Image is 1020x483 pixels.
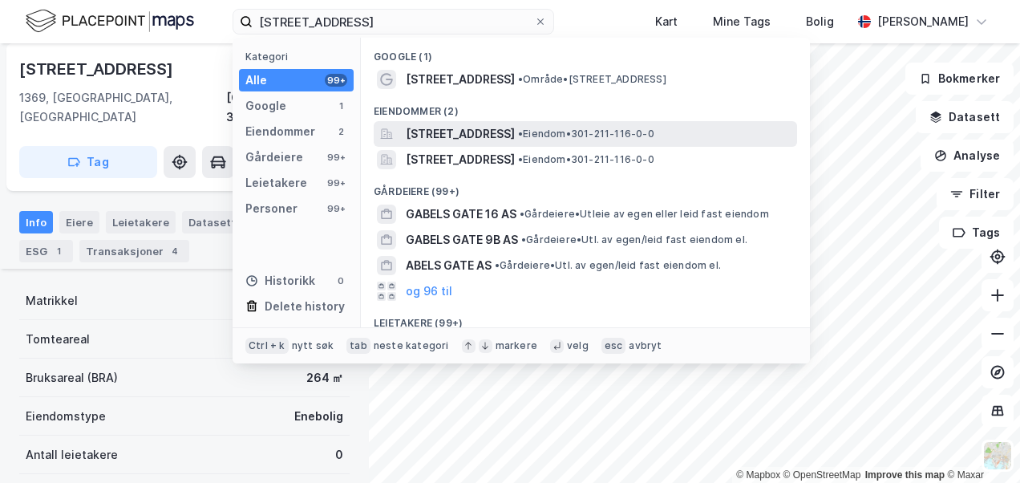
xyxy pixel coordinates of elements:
div: Datasett [182,211,242,233]
span: [STREET_ADDRESS] [406,150,515,169]
div: [STREET_ADDRESS] [19,56,176,82]
div: Gårdeiere [245,148,303,167]
div: Info [19,211,53,233]
div: Bolig [806,12,834,31]
div: [PERSON_NAME] [877,12,969,31]
button: og 96 til [406,282,452,301]
button: Tag [19,146,157,178]
button: Tags [939,217,1014,249]
div: Google (1) [361,38,810,67]
span: Gårdeiere • Utleie av egen eller leid fast eiendom [520,208,769,221]
span: Område • [STREET_ADDRESS] [518,73,666,86]
div: Historikk [245,271,315,290]
div: Eiendommer [245,122,315,141]
div: 99+ [325,151,347,164]
button: Filter [937,178,1014,210]
span: • [521,233,526,246]
a: Improve this map [865,469,945,481]
iframe: Chat Widget [940,406,1020,483]
a: Mapbox [736,469,780,481]
div: [GEOGRAPHIC_DATA], 39/117 [226,88,350,127]
span: • [520,208,524,220]
div: Eiendomstype [26,407,106,426]
div: Gårdeiere (99+) [361,172,810,201]
div: Tomteareal [26,330,90,349]
button: Analyse [921,140,1014,172]
div: Eiendommer (2) [361,92,810,121]
div: avbryt [629,339,662,352]
div: Delete history [265,297,345,316]
span: Gårdeiere • Utl. av egen/leid fast eiendom el. [521,233,747,246]
span: ABELS GATE AS [406,256,492,275]
div: Ctrl + k [245,338,289,354]
div: neste kategori [374,339,449,352]
div: 0 [334,274,347,287]
div: Enebolig [294,407,343,426]
div: 4 [167,243,183,259]
span: • [518,128,523,140]
div: Mine Tags [713,12,771,31]
div: Kart [655,12,678,31]
input: Søk på adresse, matrikkel, gårdeiere, leietakere eller personer [253,10,534,34]
button: Bokmerker [905,63,1014,95]
div: 99+ [325,202,347,215]
div: 99+ [325,74,347,87]
div: Matrikkel [26,291,78,310]
div: Transaksjoner [79,240,189,262]
div: Antall leietakere [26,445,118,465]
span: • [518,153,523,165]
span: Eiendom • 301-211-116-0-0 [518,153,654,166]
div: esc [601,338,626,354]
div: 1 [334,99,347,112]
span: [STREET_ADDRESS] [406,124,515,144]
div: Leietakere [106,211,176,233]
div: Kategori [245,51,354,63]
div: Personer [245,199,297,218]
div: Alle [245,71,267,90]
div: 1 [51,243,67,259]
div: 264 ㎡ [306,368,343,388]
a: OpenStreetMap [783,469,861,481]
div: Google [245,96,286,116]
div: Bruksareal (BRA) [26,368,118,388]
span: Eiendom • 301-211-116-0-0 [518,128,654,140]
div: Eiere [59,211,99,233]
div: nytt søk [292,339,334,352]
span: GABELS GATE 9B AS [406,230,518,250]
div: ESG [19,240,73,262]
div: velg [567,339,589,352]
span: GABELS GATE 16 AS [406,205,516,224]
div: tab [346,338,370,354]
div: markere [496,339,537,352]
span: • [518,73,523,85]
div: 1369, [GEOGRAPHIC_DATA], [GEOGRAPHIC_DATA] [19,88,226,127]
div: 99+ [325,177,347,189]
span: Gårdeiere • Utl. av egen/leid fast eiendom el. [495,259,721,272]
button: Datasett [916,101,1014,133]
div: Leietakere [245,173,307,193]
div: Leietakere (99+) [361,304,810,333]
div: 2 [334,125,347,138]
div: 0 [335,445,343,465]
span: [STREET_ADDRESS] [406,70,515,89]
span: • [495,259,500,271]
img: logo.f888ab2527a4732fd821a326f86c7f29.svg [26,7,194,35]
